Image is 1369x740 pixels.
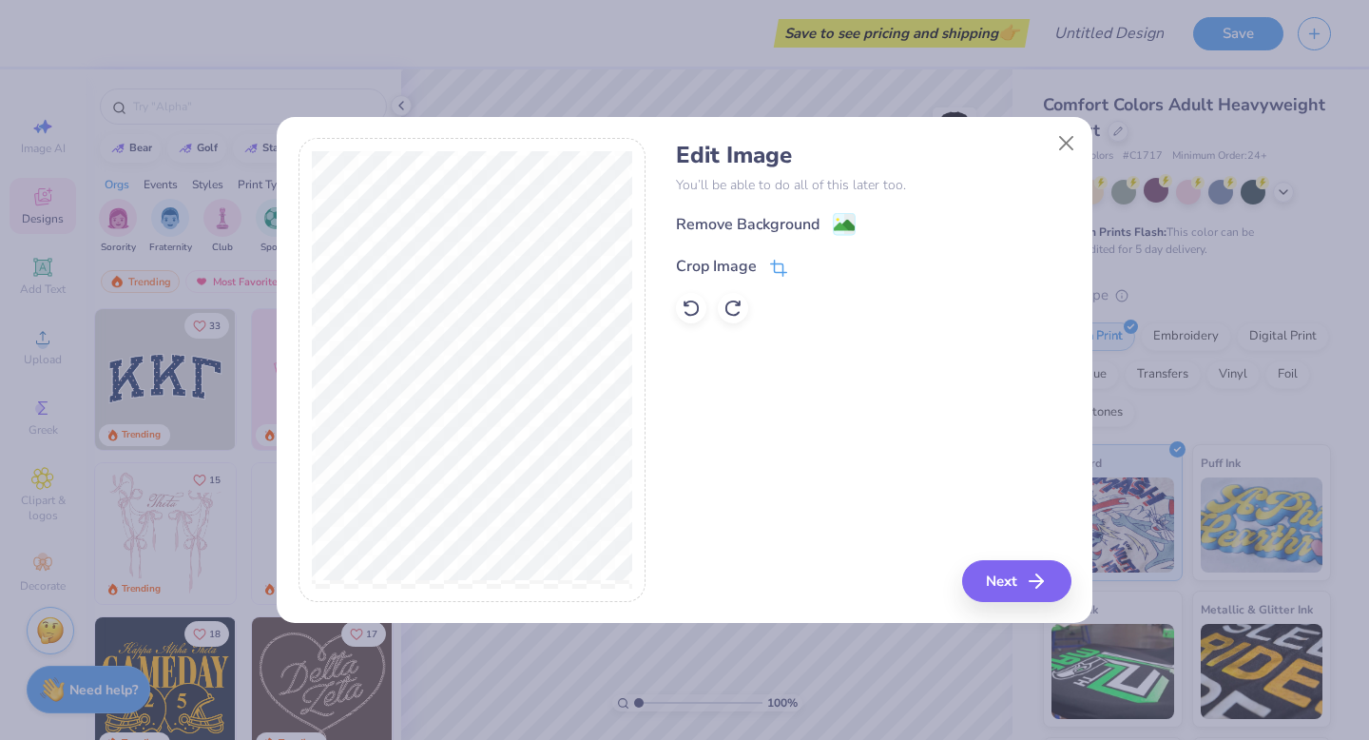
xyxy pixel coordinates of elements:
button: Next [962,560,1071,602]
h4: Edit Image [676,142,1070,169]
button: Close [1049,125,1085,161]
p: You’ll be able to do all of this later too. [676,175,1070,195]
div: Crop Image [676,255,757,278]
div: Remove Background [676,213,819,236]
